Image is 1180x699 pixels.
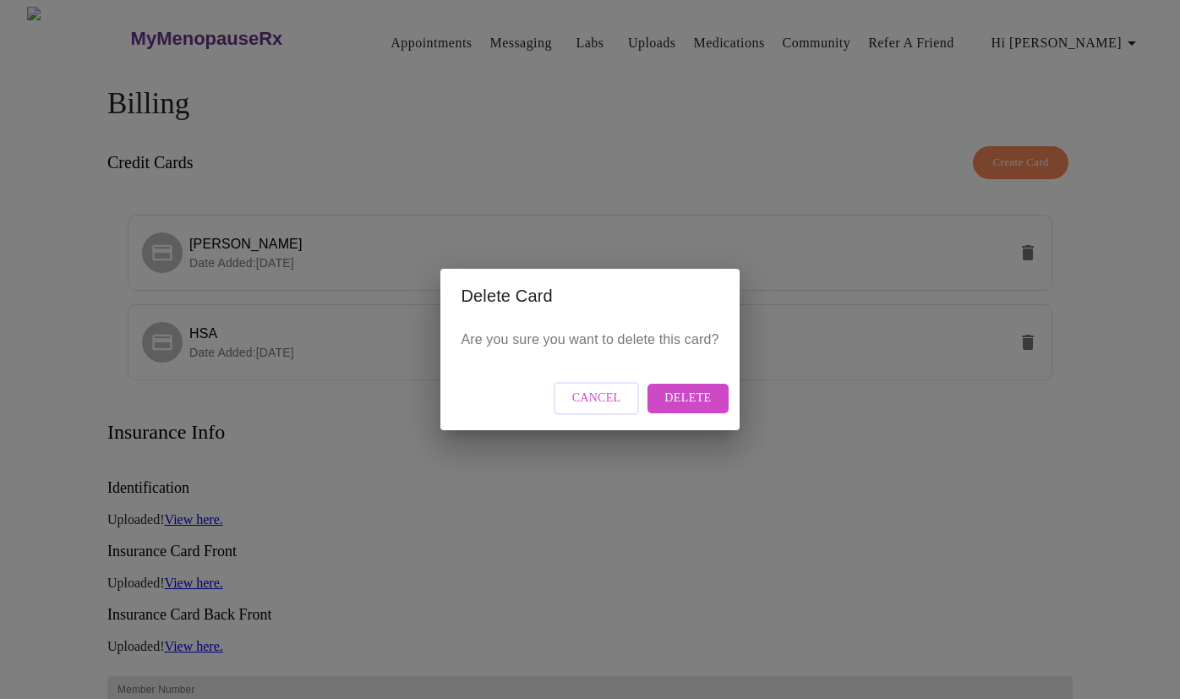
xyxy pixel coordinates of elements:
[461,330,718,350] p: Are you sure you want to delete this card?
[647,384,728,413] button: Delete
[664,388,711,409] span: Delete
[572,388,621,409] span: Cancel
[554,382,640,415] button: Cancel
[461,282,718,309] h2: Delete Card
